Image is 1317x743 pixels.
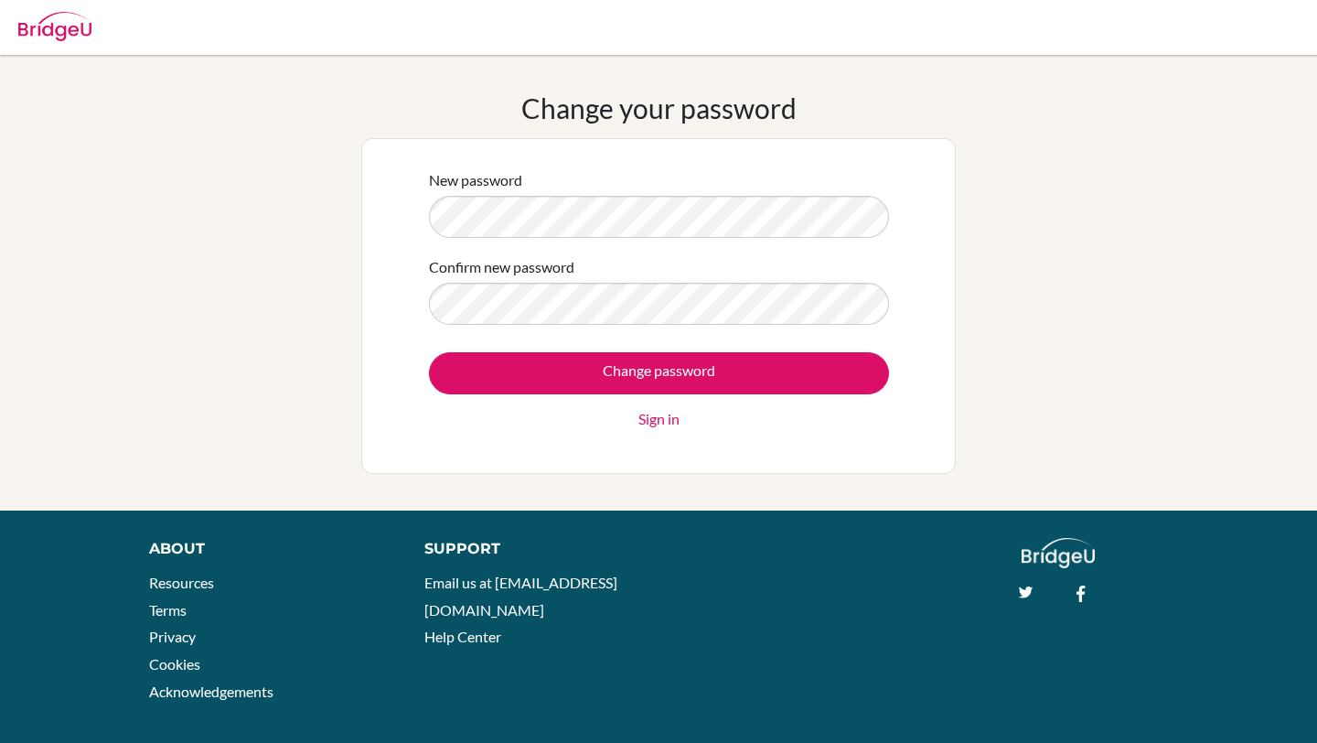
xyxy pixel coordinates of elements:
div: Support [424,538,640,560]
h1: Change your password [521,92,797,124]
label: New password [429,169,522,191]
img: Bridge-U [18,12,91,41]
a: Terms [149,601,187,619]
a: Privacy [149,628,196,645]
a: Help Center [424,628,501,645]
a: Resources [149,574,214,591]
div: About [149,538,383,560]
a: Sign in [638,408,680,430]
a: Acknowledgements [149,683,273,700]
a: Email us at [EMAIL_ADDRESS][DOMAIN_NAME] [424,574,617,619]
img: logo_white@2x-f4f0deed5e89b7ecb1c2cc34c3e3d731f90f0f143d5ea2071677605dd97b5244.png [1022,538,1096,568]
label: Confirm new password [429,256,574,278]
a: Cookies [149,655,200,673]
input: Change password [429,352,889,394]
